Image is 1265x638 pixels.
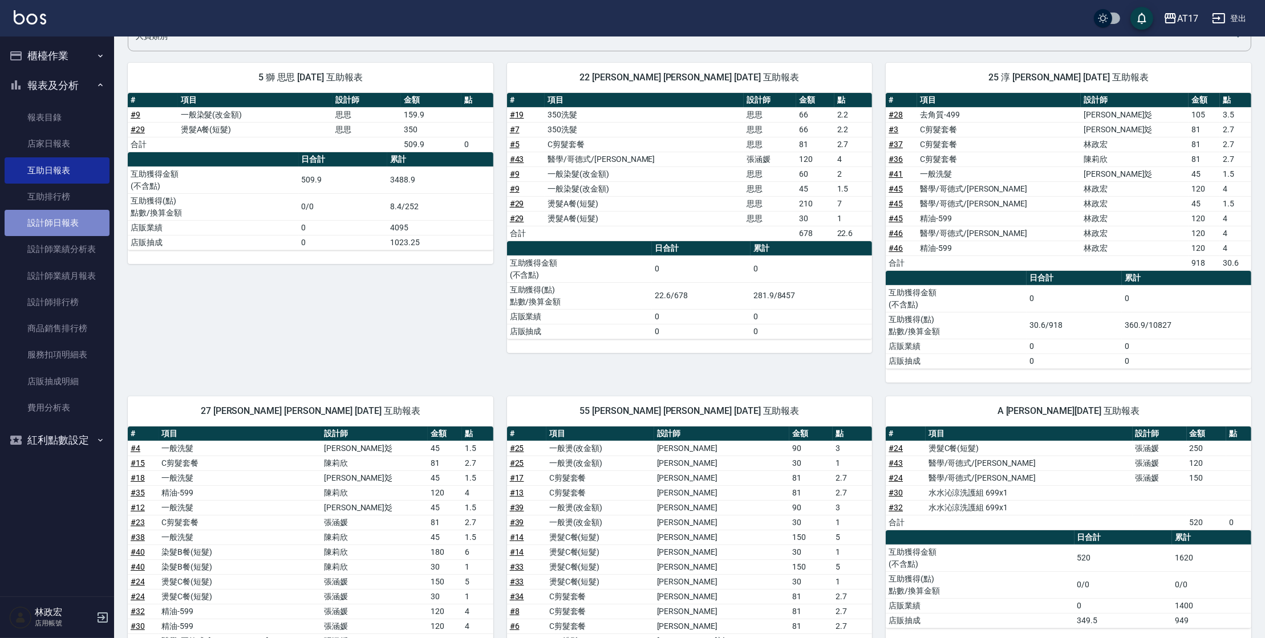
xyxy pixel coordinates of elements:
[1133,426,1187,441] th: 設計師
[654,470,790,485] td: [PERSON_NAME]
[1081,166,1189,181] td: [PERSON_NAME]彣
[545,137,744,152] td: C剪髮套餐
[886,339,1027,353] td: 店販業績
[35,618,93,628] p: 店用帳號
[796,226,834,241] td: 678
[5,131,110,157] a: 店家日報表
[751,282,872,309] td: 281.9/8457
[744,166,796,181] td: 思思
[886,426,925,441] th: #
[1189,255,1220,270] td: 918
[35,607,93,618] h5: 林政宏
[545,196,744,211] td: 燙髮A餐(短髮)
[796,93,834,108] th: 金額
[428,426,462,441] th: 金額
[652,324,751,339] td: 0
[889,458,903,468] a: #43
[917,107,1081,122] td: 去角質-499
[1220,93,1251,108] th: 點
[789,441,833,456] td: 90
[510,503,524,512] a: #39
[299,235,388,250] td: 0
[178,107,333,122] td: 一般染髮(改金額)
[926,441,1133,456] td: 燙髮C餐(短髮)
[1189,241,1220,255] td: 120
[1027,285,1122,312] td: 0
[321,426,428,441] th: 設計師
[886,255,917,270] td: 合計
[5,425,110,455] button: 紅利點數設定
[387,166,493,193] td: 3488.9
[789,470,833,485] td: 81
[462,470,493,485] td: 1.5
[387,235,493,250] td: 1023.25
[546,456,654,470] td: 一般燙(改金額)
[886,285,1027,312] td: 互助獲得金額 (不含點)
[744,196,796,211] td: 思思
[545,166,744,181] td: 一般染髮(改金額)
[1189,137,1220,152] td: 81
[131,607,145,616] a: #32
[744,181,796,196] td: 思思
[796,196,834,211] td: 210
[652,241,751,256] th: 日合計
[5,395,110,421] a: 費用分析表
[178,122,333,137] td: 燙髮A餐(短髮)
[545,181,744,196] td: 一般染髮(改金額)
[889,229,903,238] a: #46
[131,592,145,601] a: #24
[926,500,1133,515] td: 水水沁涼洗護組 699x1
[1081,93,1189,108] th: 設計師
[889,243,903,253] a: #46
[131,518,145,527] a: #23
[744,122,796,137] td: 思思
[1133,441,1187,456] td: 張涵媛
[889,110,903,119] a: #28
[141,72,480,83] span: 5 獅 思思 [DATE] 互助報表
[889,184,903,193] a: #45
[5,342,110,368] a: 服務扣項明細表
[462,485,493,500] td: 4
[889,140,903,149] a: #37
[545,152,744,166] td: 醫學/哥德式/[PERSON_NAME]
[917,241,1081,255] td: 精油-599
[428,441,462,456] td: 45
[1159,7,1203,30] button: AT17
[833,456,872,470] td: 1
[521,405,859,417] span: 55 [PERSON_NAME] [PERSON_NAME] [DATE] 互助報表
[1081,211,1189,226] td: 林政宏
[654,500,790,515] td: [PERSON_NAME]
[462,456,493,470] td: 2.7
[652,282,751,309] td: 22.6/678
[461,93,493,108] th: 點
[5,184,110,210] a: 互助排行榜
[1133,456,1187,470] td: 張涵媛
[5,104,110,131] a: 報表目錄
[1122,353,1251,368] td: 0
[889,473,903,482] a: #24
[917,166,1081,181] td: 一般洗髮
[1027,312,1122,339] td: 30.6/918
[796,122,834,137] td: 66
[546,500,654,515] td: 一般燙(改金額)
[796,166,834,181] td: 60
[128,235,299,250] td: 店販抽成
[1027,271,1122,286] th: 日合計
[796,211,834,226] td: 30
[507,226,545,241] td: 合計
[1220,137,1251,152] td: 2.7
[917,196,1081,211] td: 醫學/哥德式/[PERSON_NAME]
[131,533,145,542] a: #38
[1189,226,1220,241] td: 120
[510,473,524,482] a: #17
[299,152,388,167] th: 日合計
[510,214,524,223] a: #29
[889,169,903,178] a: #41
[128,93,178,108] th: #
[321,441,428,456] td: [PERSON_NAME]彣
[128,193,299,220] td: 互助獲得(點) 點數/換算金額
[899,405,1238,417] span: A [PERSON_NAME][DATE] 互助報表
[507,93,545,108] th: #
[1189,152,1220,166] td: 81
[834,107,873,122] td: 2.2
